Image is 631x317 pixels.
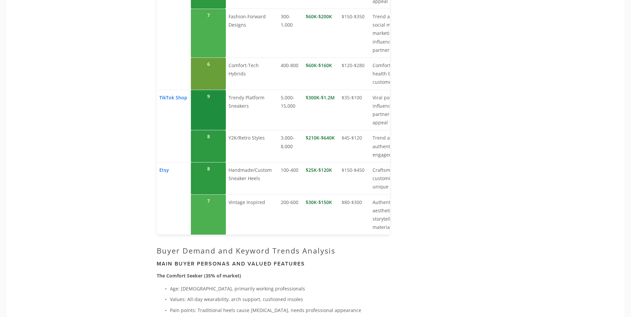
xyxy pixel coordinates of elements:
[370,57,423,90] td: Comfort innovation, health benefits, customer education
[303,57,339,90] td: $60K-$160K
[370,162,423,194] td: Craftsmanship, customization, unique materials
[226,90,278,130] td: Trendy Platform Sneakers
[303,130,339,162] td: $210K-$640K
[339,162,370,194] td: $150-$450
[157,162,191,235] td: Etsy
[370,90,423,130] td: Viral potential, influencer partnerships, visual appeal
[339,57,370,90] td: $120-$280
[303,194,339,235] td: $30K-$150K
[339,130,370,162] td: $45-$120
[157,261,390,267] h3: Main Buyer Personas and Valued Features
[303,9,339,57] td: $60K-$200K
[191,9,226,57] td: 7
[191,57,226,90] td: 6
[157,246,390,255] h2: Buyer Demand and Keyword Trends Analysis
[370,130,423,162] td: Trend alignment, authentic styling, engagement content
[278,57,303,90] td: 400-800
[339,194,370,235] td: $80-$300
[339,9,370,57] td: $150-$350
[303,162,339,194] td: $25K-$120K
[278,9,303,57] td: 300-1,000
[191,90,226,130] td: 9
[226,130,278,162] td: Y2K/Retro Styles
[191,194,226,235] td: 7
[370,9,423,57] td: Trend awareness, social media marketing, influencer partnerships
[226,57,278,90] td: Comfort-Tech Hybrids
[226,162,278,194] td: Handmade/Custom Sneaker Heels
[170,295,390,303] p: Values: All-day wearability, arch support, cushioned insoles
[170,306,390,314] p: Pain points: Traditional heels cause [MEDICAL_DATA], needs professional appearance
[191,130,226,162] td: 8
[303,90,339,130] td: $300K-$1.2M
[370,194,423,235] td: Authentic vintage aesthetic, storytelling, quality materials
[226,9,278,57] td: Fashion-Forward Designs
[278,130,303,162] td: 3,000-8,000
[191,162,226,194] td: 8
[278,194,303,235] td: 200-600
[157,272,241,279] strong: The Comfort Seeker (35% of market)
[226,194,278,235] td: Vintage Inspired
[278,90,303,130] td: 5,000-15,000
[170,284,390,293] p: Age: [DEMOGRAPHIC_DATA], primarily working professionals
[278,162,303,194] td: 100-400
[339,90,370,130] td: $35-$100
[157,90,191,162] td: TikTok Shop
